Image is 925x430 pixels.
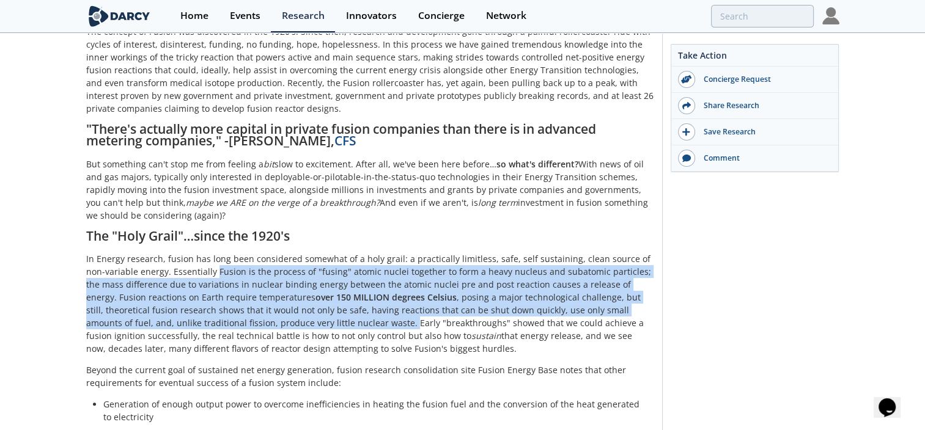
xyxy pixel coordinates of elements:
p: But something can't stop me from feeling a slow to excitement. After all, we've been here before…... [86,158,654,222]
img: Profile [822,7,839,24]
p: In Energy research, fusion has long been considered somewhat of a holy grail: a practically limit... [86,252,654,355]
h1: "There's actually more capital in private fusion companies than there is in advanced metering com... [86,123,654,146]
a: CFS [334,132,356,149]
li: Generation of enough output power to overcome inefficiencies in heating the fusion fuel and the c... [103,398,645,423]
div: Take Action [671,49,838,67]
em: maybe we ARE on the verge of a breakthrough? [186,197,380,208]
img: logo-wide.svg [86,5,153,27]
div: Comment [695,153,832,164]
div: Concierge [418,11,465,21]
p: Beyond the current goal of sustained net energy generation, fusion research consolidation site Fu... [86,363,654,389]
p: The concept of Fusion was discovered in the 1920's. Since then, research and development gone thr... [86,25,654,115]
div: Save Research [695,126,832,137]
div: Innovators [346,11,397,21]
div: Share Research [695,100,832,111]
em: bit [263,158,275,170]
h1: The "Holy Grail"…since the 1920's [86,230,654,241]
div: Concierge Request [695,74,832,85]
iframe: chat widget [874,381,913,418]
em: sustain [471,330,501,341]
strong: so what's different? [496,158,578,170]
input: Advanced Search [711,5,814,27]
div: Events [230,11,260,21]
div: Home [180,11,208,21]
div: Network [486,11,526,21]
strong: over 150 MILLION degrees Celsius [315,291,457,303]
em: long term [478,197,518,208]
div: Research [282,11,325,21]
